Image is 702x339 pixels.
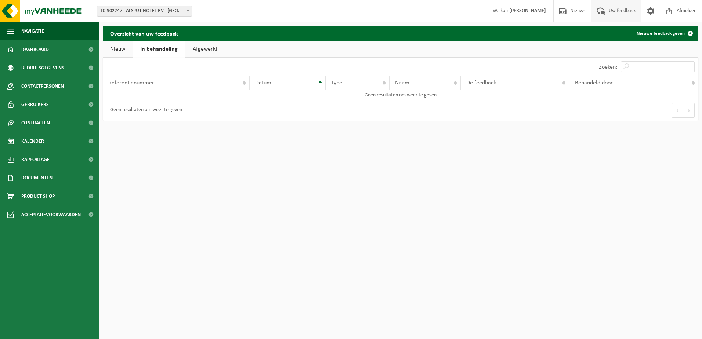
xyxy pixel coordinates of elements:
span: Documenten [21,169,53,187]
span: De feedback [466,80,496,86]
span: Behandeld door [575,80,613,86]
a: Nieuw [103,41,133,58]
h2: Overzicht van uw feedback [103,26,185,40]
span: Acceptatievoorwaarden [21,205,81,224]
span: 10-902247 - ALSPUT HOTEL BV - HALLE [97,6,192,17]
div: Geen resultaten om weer te geven [106,104,182,117]
a: Nieuwe feedback geven [631,26,698,41]
span: Dashboard [21,40,49,59]
span: Naam [395,80,409,86]
span: Product Shop [21,187,55,205]
button: Previous [672,103,683,118]
strong: [PERSON_NAME] [509,8,546,14]
a: Afgewerkt [185,41,225,58]
span: Navigatie [21,22,44,40]
span: Contracten [21,114,50,132]
span: Bedrijfsgegevens [21,59,64,77]
a: In behandeling [133,41,185,58]
span: Kalender [21,132,44,150]
span: Gebruikers [21,95,49,114]
span: Referentienummer [108,80,154,86]
span: Rapportage [21,150,50,169]
label: Zoeken: [599,64,617,70]
td: Geen resultaten om weer te geven [103,90,698,100]
span: Type [331,80,342,86]
span: Contactpersonen [21,77,64,95]
span: Datum [255,80,271,86]
button: Next [683,103,695,118]
span: 10-902247 - ALSPUT HOTEL BV - HALLE [97,6,192,16]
